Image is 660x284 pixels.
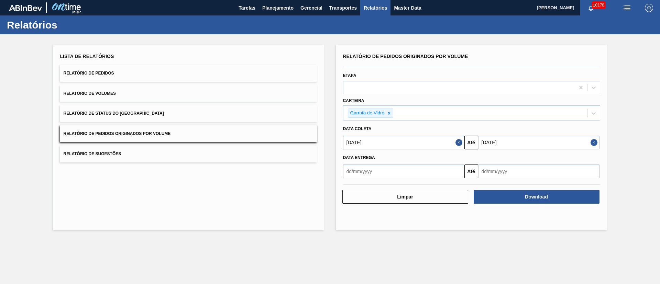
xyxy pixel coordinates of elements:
button: Relatório de Status do [GEOGRAPHIC_DATA] [60,105,317,122]
span: Lista de Relatórios [60,54,114,59]
span: Data coleta [343,126,372,131]
button: Download [474,190,599,204]
img: userActions [623,4,631,12]
button: Relatório de Sugestões [60,146,317,162]
span: Relatório de Pedidos Originados por Volume [64,131,171,136]
span: Relatório de Pedidos [64,71,114,76]
span: Data entrega [343,155,375,160]
button: Notificações [580,3,602,13]
button: Relatório de Pedidos [60,65,317,82]
span: Transportes [329,4,357,12]
span: Relatório de Volumes [64,91,116,96]
img: TNhmsLtSVTkK8tSr43FrP2fwEKptu5GPRR3wAAAABJRU5ErkJggg== [9,5,42,11]
label: Etapa [343,73,356,78]
h1: Relatórios [7,21,129,29]
span: Relatório de Sugestões [64,151,121,156]
button: Relatório de Pedidos Originados por Volume [60,125,317,142]
span: Relatório de Status do [GEOGRAPHIC_DATA] [64,111,164,116]
button: Até [464,164,478,178]
button: Até [464,136,478,149]
span: 10178 [592,1,606,9]
input: dd/mm/yyyy [478,164,599,178]
label: Carteira [343,98,364,103]
button: Limpar [342,190,468,204]
input: dd/mm/yyyy [343,164,464,178]
button: Close [591,136,599,149]
input: dd/mm/yyyy [343,136,464,149]
input: dd/mm/yyyy [478,136,599,149]
span: Planejamento [262,4,294,12]
span: Tarefas [239,4,255,12]
span: Relatórios [364,4,387,12]
button: Relatório de Volumes [60,85,317,102]
button: Close [455,136,464,149]
span: Relatório de Pedidos Originados por Volume [343,54,468,59]
span: Master Data [394,4,421,12]
img: Logout [645,4,653,12]
div: Garrafa de Vidro [348,109,386,117]
span: Gerencial [300,4,322,12]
